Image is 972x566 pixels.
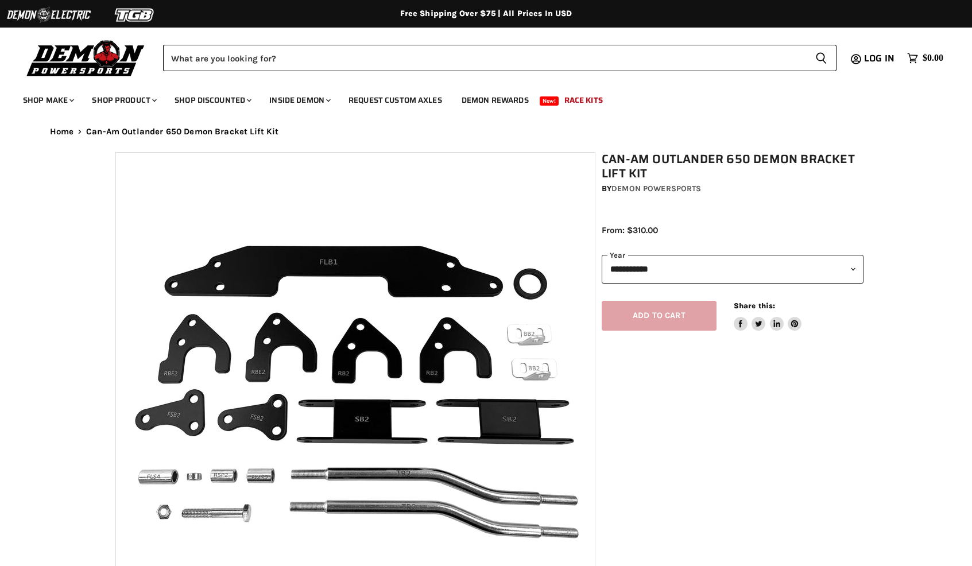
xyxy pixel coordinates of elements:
input: Search [163,45,806,71]
a: Demon Powersports [611,184,701,193]
select: year [602,255,863,283]
a: Log in [859,53,901,64]
a: Home [50,127,74,137]
a: Shop Product [83,88,164,112]
a: Race Kits [556,88,611,112]
a: Inside Demon [261,88,338,112]
span: Can-Am Outlander 650 Demon Bracket Lift Kit [86,127,278,137]
a: Demon Rewards [453,88,537,112]
ul: Main menu [14,84,940,112]
aside: Share this: [734,301,802,331]
div: by [602,183,863,195]
img: Demon Electric Logo 2 [6,4,92,26]
span: $0.00 [923,53,943,64]
div: Free Shipping Over $75 | All Prices In USD [27,9,946,19]
span: From: $310.00 [602,225,658,235]
span: Share this: [734,301,775,310]
nav: Breadcrumbs [27,127,946,137]
img: TGB Logo 2 [92,4,178,26]
form: Product [163,45,837,71]
span: New! [540,96,559,106]
a: Shop Discounted [166,88,258,112]
button: Search [806,45,837,71]
img: Demon Powersports [23,37,149,78]
a: Shop Make [14,88,81,112]
a: $0.00 [901,50,949,67]
a: Request Custom Axles [340,88,451,112]
h1: Can-Am Outlander 650 Demon Bracket Lift Kit [602,152,863,181]
span: Log in [864,51,894,65]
